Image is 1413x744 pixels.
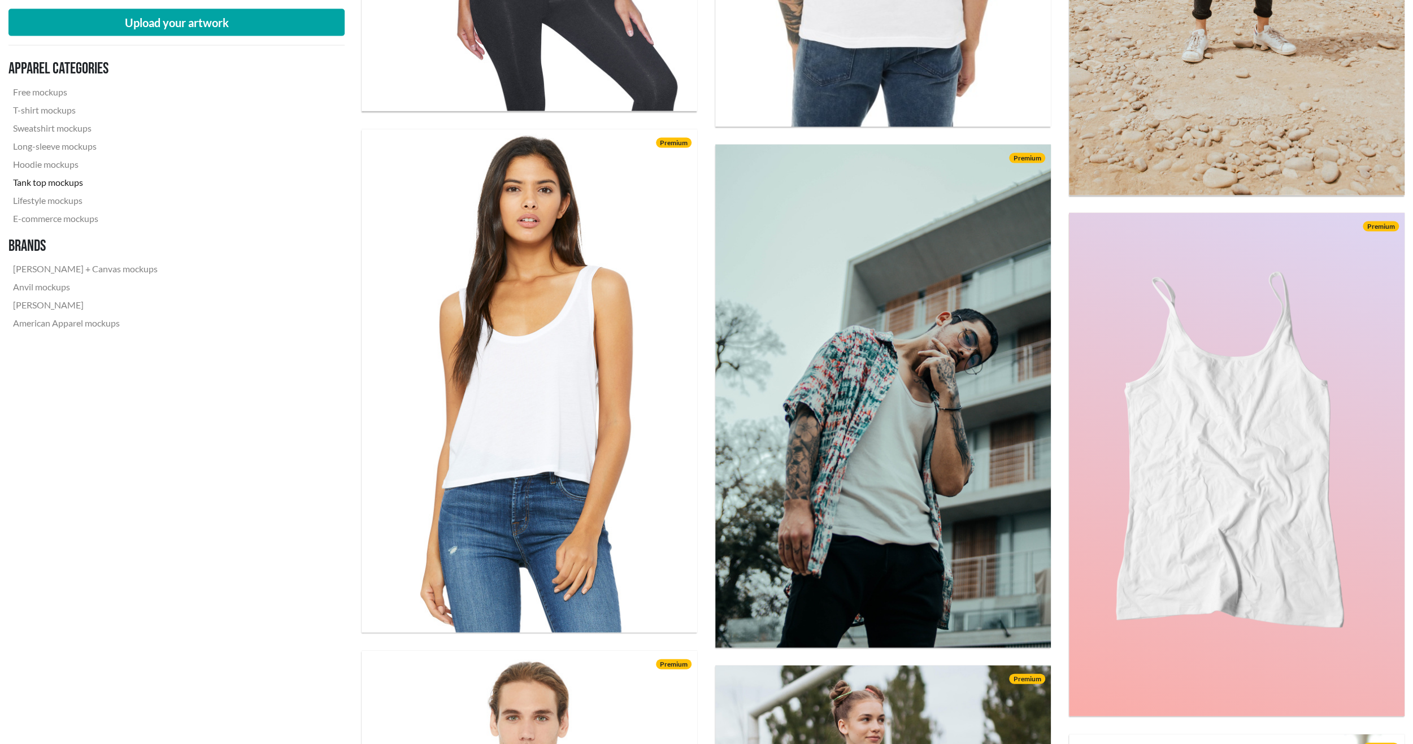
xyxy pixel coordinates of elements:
[8,210,162,228] a: E-commerce mockups
[8,278,162,296] a: Anvil mockups
[8,314,162,332] a: American Apparel mockups
[8,119,162,137] a: Sweatshirt mockups
[656,138,692,148] span: Premium
[8,155,162,173] a: Hoodie mockups
[8,260,162,278] a: [PERSON_NAME] + Canvas mockups
[8,173,162,192] a: Tank top mockups
[8,296,162,314] a: [PERSON_NAME]
[8,137,162,155] a: Long-sleeve mockups
[1009,674,1045,684] span: Premium
[8,192,162,210] a: Lifestyle mockups
[8,237,162,256] h3: Brands
[8,9,345,36] button: Upload your artwork
[656,659,692,669] span: Premium
[1009,153,1045,163] span: Premium
[1069,213,1405,716] img: flatlay of a women's white racerback tank top with a transparent background
[1363,221,1398,232] span: Premium
[8,83,162,101] a: Free mockups
[8,59,162,79] h3: Apparel categories
[362,129,697,633] img: brown haired female model wearing a white Bella + Canvas 8880 flowy boxy tank top
[8,101,162,119] a: T-shirt mockups
[715,145,1051,648] img: man with tattoos wearing a white basic tank top in front of a repair shop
